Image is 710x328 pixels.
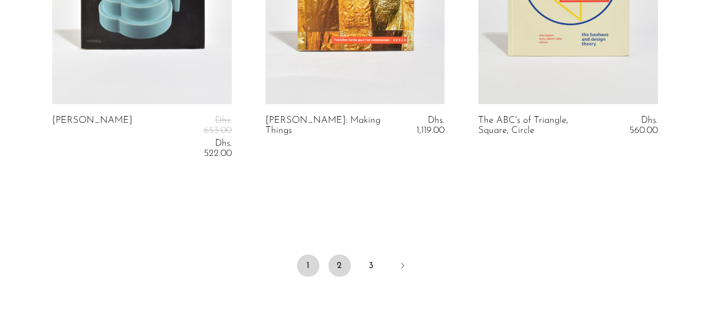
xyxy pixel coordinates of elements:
span: Dhs. 560.00 [629,116,658,135]
span: Dhs. 522.00 [204,138,232,158]
a: 2 [328,255,351,277]
a: Next [391,255,414,279]
a: The ABC's of Triangle, Square, Circle [478,116,597,136]
span: 1 [297,255,319,277]
span: Dhs. 1,119.00 [416,116,445,135]
span: Dhs. 653.00 [204,116,232,135]
a: [PERSON_NAME] [52,116,132,159]
a: [PERSON_NAME]: Making Things [265,116,384,136]
a: 3 [360,255,382,277]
